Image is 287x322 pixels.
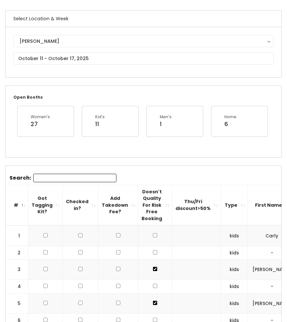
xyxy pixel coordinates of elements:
td: kids [221,246,248,260]
small: Open Booths [13,94,43,100]
button: [PERSON_NAME] [13,35,274,47]
input: October 11 - October 17, 2025 [13,52,274,65]
div: Women's [31,114,50,120]
th: Type: activate to sort column ascending [221,185,248,225]
div: 27 [31,120,50,128]
th: Got Tagging Kit?: activate to sort column ascending [28,185,63,225]
div: 1 [160,120,172,128]
td: 3 [6,260,28,280]
div: Men's [160,114,172,120]
th: Checked in?: activate to sort column ascending [63,185,98,225]
div: 6 [224,120,236,128]
td: kids [221,280,248,294]
th: Doesn't Quality For Risk Free Booking : activate to sort column ascending [138,185,172,225]
td: 2 [6,246,28,260]
div: 11 [95,120,105,128]
td: 5 [6,293,28,314]
input: Search: [33,174,116,182]
label: Search: [9,174,116,182]
div: Kid's [95,114,105,120]
td: kids [221,293,248,314]
td: kids [221,260,248,280]
h6: Select Location & Week [6,10,281,27]
th: Thu/Fri discount&gt;50%: activate to sort column ascending [172,185,221,225]
td: 4 [6,280,28,294]
td: 1 [6,225,28,246]
th: #: activate to sort column descending [6,185,28,225]
div: [PERSON_NAME] [20,38,267,45]
div: Home [224,114,236,120]
td: kids [221,225,248,246]
th: Add Takedown Fee?: activate to sort column ascending [98,185,138,225]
